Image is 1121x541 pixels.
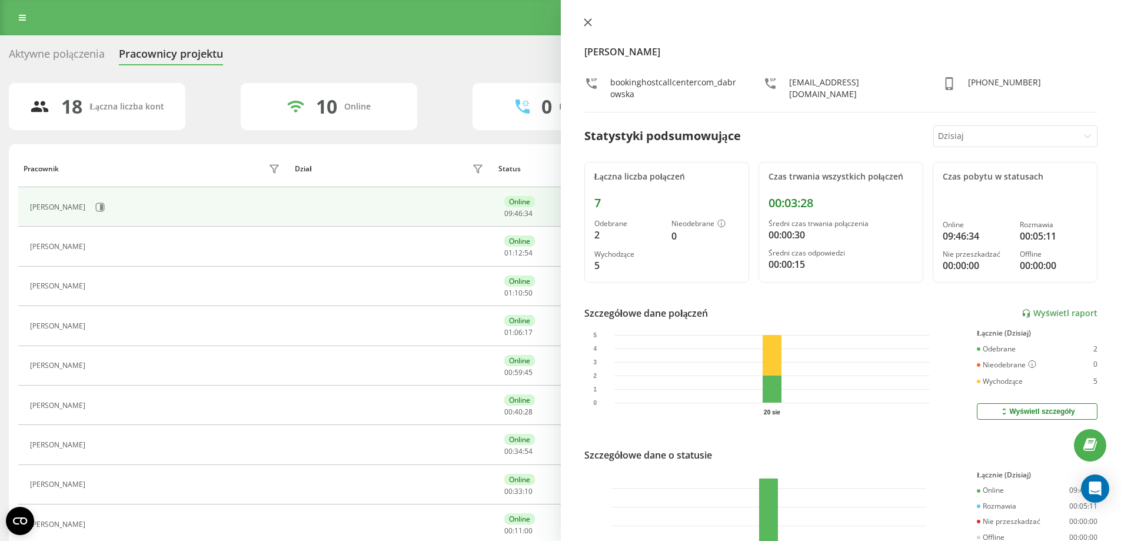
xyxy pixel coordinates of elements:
[524,367,533,377] span: 45
[30,322,88,330] div: [PERSON_NAME]
[316,95,337,118] div: 10
[504,486,513,496] span: 00
[30,203,88,211] div: [PERSON_NAME]
[498,165,521,173] div: Status
[30,441,88,449] div: [PERSON_NAME]
[89,102,164,112] div: Łączna liczba kont
[504,327,513,337] span: 01
[593,386,597,393] text: 1
[504,434,535,445] div: Online
[1069,502,1097,510] div: 00:05:11
[671,220,739,229] div: Nieodebrane
[769,228,913,242] div: 00:00:30
[504,527,533,535] div: : :
[119,48,223,66] div: Pracownicy projektu
[764,409,780,416] text: 20 sie
[977,502,1016,510] div: Rozmawia
[514,248,523,258] span: 12
[594,258,662,273] div: 5
[504,289,533,297] div: : :
[24,165,59,173] div: Pracownik
[504,196,535,207] div: Online
[504,369,533,377] div: : :
[514,486,523,496] span: 33
[30,282,88,290] div: [PERSON_NAME]
[977,403,1097,420] button: Wyświetl szczegóły
[504,248,513,258] span: 01
[943,229,1010,243] div: 09:46:34
[1081,474,1109,503] div: Open Intercom Messenger
[594,228,662,242] div: 2
[514,327,523,337] span: 06
[514,526,523,536] span: 11
[769,249,913,257] div: Średni czas odpowiedzi
[1020,221,1087,229] div: Rozmawia
[504,513,535,525] div: Online
[593,359,597,366] text: 3
[1020,250,1087,258] div: Offline
[30,361,88,370] div: [PERSON_NAME]
[504,328,533,337] div: : :
[593,373,597,379] text: 2
[769,196,913,210] div: 00:03:28
[30,480,88,489] div: [PERSON_NAME]
[977,360,1036,370] div: Nieodebrane
[1069,486,1097,494] div: 09:46:34
[584,127,741,145] div: Statystyki podsumowujące
[559,102,606,112] div: Rozmawiają
[504,249,533,257] div: : :
[769,257,913,271] div: 00:00:15
[1069,517,1097,526] div: 00:00:00
[9,48,105,66] div: Aktywne połączenia
[295,165,311,173] div: Dział
[504,367,513,377] span: 00
[943,172,1087,182] div: Czas pobytu w statusach
[504,276,535,287] div: Online
[943,221,1010,229] div: Online
[593,346,597,352] text: 4
[594,220,662,228] div: Odebrane
[1020,229,1087,243] div: 00:05:11
[61,95,82,118] div: 18
[610,77,740,100] div: bookinghostcallcentercom_dabrowska
[1093,377,1097,386] div: 5
[514,446,523,456] span: 34
[504,447,533,456] div: : :
[584,45,1098,59] h4: [PERSON_NAME]
[977,345,1016,353] div: Odebrane
[584,448,712,462] div: Szczegółowe dane o statusie
[769,220,913,228] div: Średni czas trwania połączenia
[524,208,533,218] span: 34
[977,517,1040,526] div: Nie przeszkadzać
[504,210,533,218] div: : :
[504,526,513,536] span: 00
[671,229,739,243] div: 0
[1093,360,1097,370] div: 0
[30,401,88,410] div: [PERSON_NAME]
[524,407,533,417] span: 28
[584,306,708,320] div: Szczegółowe dane połączeń
[524,248,533,258] span: 54
[504,315,535,326] div: Online
[30,520,88,529] div: [PERSON_NAME]
[514,208,523,218] span: 46
[593,332,597,338] text: 5
[504,446,513,456] span: 00
[524,486,533,496] span: 10
[594,250,662,258] div: Wychodzące
[504,407,513,417] span: 00
[504,408,533,416] div: : :
[504,235,535,247] div: Online
[968,77,1041,100] div: [PHONE_NUMBER]
[524,446,533,456] span: 54
[514,407,523,417] span: 40
[594,172,739,182] div: Łączna liczba połączeń
[504,288,513,298] span: 01
[999,407,1075,416] div: Wyświetl szczegóły
[1022,308,1097,318] a: Wyświetl raport
[789,77,919,100] div: [EMAIL_ADDRESS][DOMAIN_NAME]
[1093,345,1097,353] div: 2
[943,250,1010,258] div: Nie przeszkadzać
[344,102,371,112] div: Online
[541,95,552,118] div: 0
